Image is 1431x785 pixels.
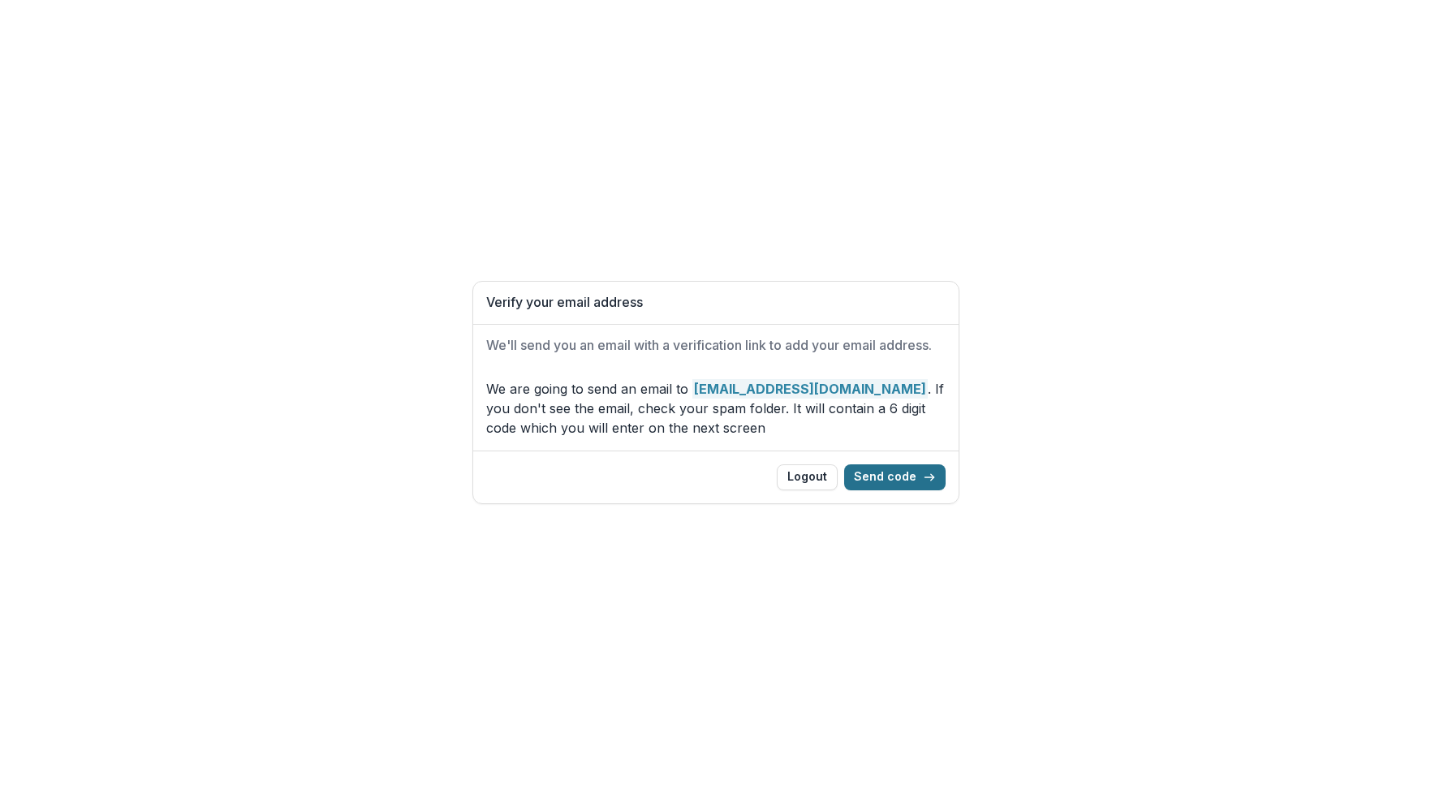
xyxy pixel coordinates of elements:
[777,464,838,490] button: Logout
[692,379,928,399] strong: [EMAIL_ADDRESS][DOMAIN_NAME]
[486,338,946,353] h2: We'll send you an email with a verification link to add your email address.
[844,464,946,490] button: Send code
[486,379,946,438] p: We are going to send an email to . If you don't see the email, check your spam folder. It will co...
[486,295,946,310] h1: Verify your email address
